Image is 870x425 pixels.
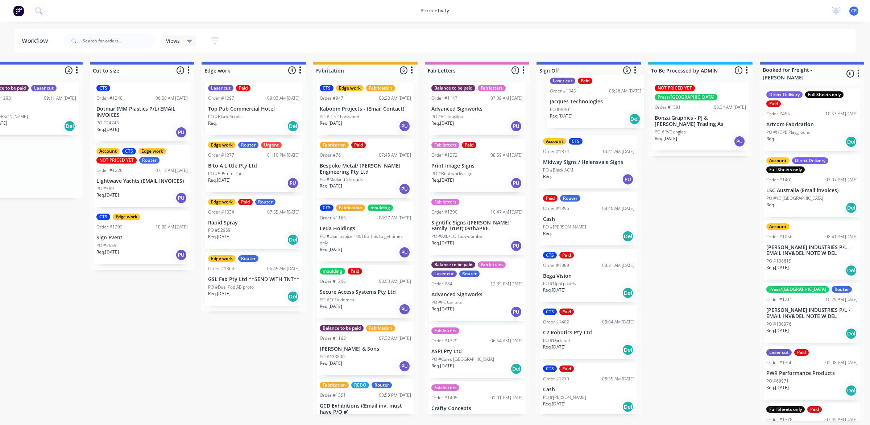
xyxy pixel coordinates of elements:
[22,37,51,45] div: Workflow
[83,34,154,48] input: Search for orders...
[851,8,857,14] span: CR
[166,37,180,45] span: Views
[418,5,453,16] div: productivity
[13,5,24,16] img: Factory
